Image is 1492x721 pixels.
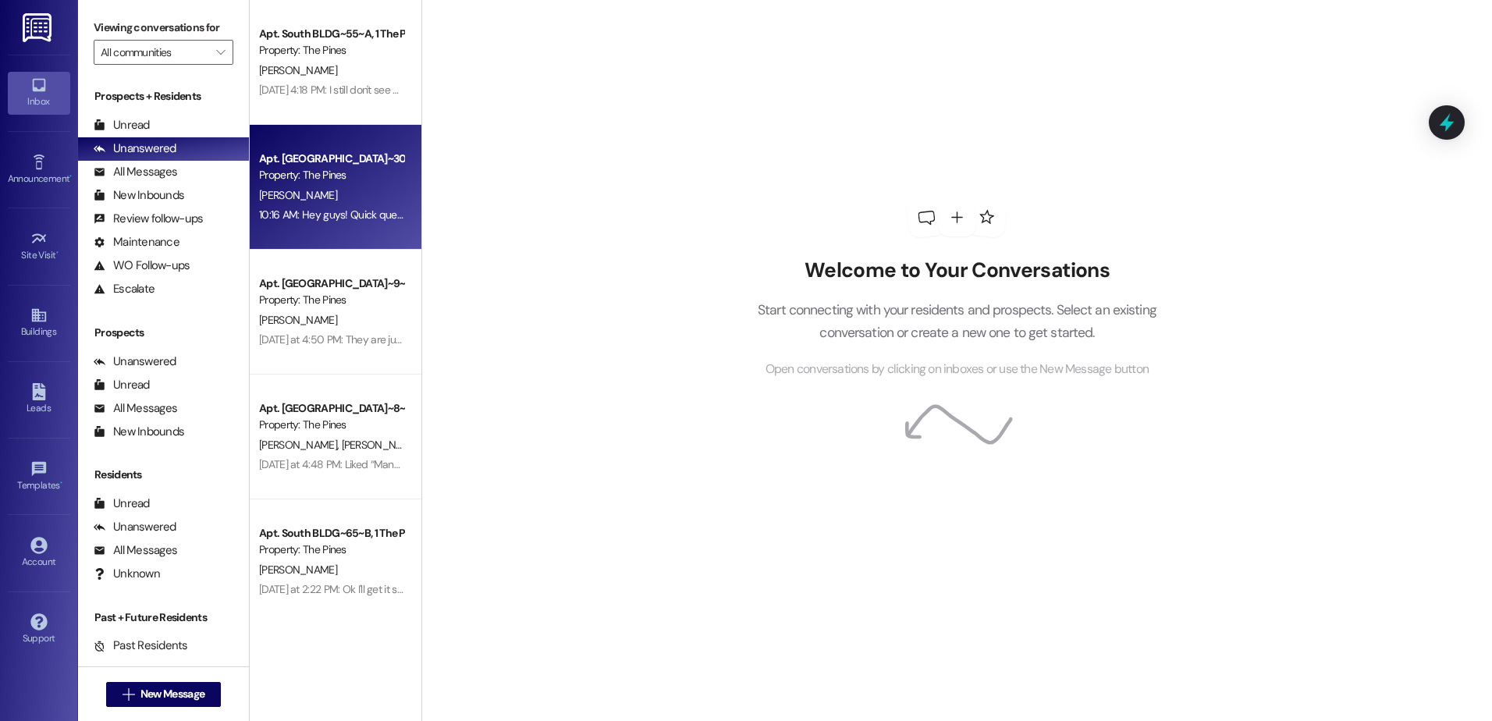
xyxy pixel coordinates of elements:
button: New Message [106,682,222,707]
span: [PERSON_NAME] [259,438,342,452]
span: New Message [140,686,204,702]
span: [PERSON_NAME] [341,438,419,452]
div: Property: The Pines [259,42,403,59]
div: [DATE] 4:18 PM: I still don't see a balance on my resident portal. [259,83,539,97]
div: Unanswered [94,140,176,157]
span: [PERSON_NAME] [259,63,337,77]
div: Unanswered [94,353,176,370]
div: Prospects + Residents [78,88,249,105]
div: Apt. [GEOGRAPHIC_DATA]~9~D, 1 The Pines (Women's) North [259,275,403,292]
a: Templates • [8,456,70,498]
div: Apt. [GEOGRAPHIC_DATA]~30~B, 1 The Pines (Men's) South [259,151,403,167]
div: [DATE] at 4:48 PM: Liked “Management The Pines (The Pines): I wanted to let you know that one of ... [259,457,1251,471]
a: Buildings [8,302,70,344]
i:  [216,46,225,59]
div: Unread [94,377,150,393]
a: Support [8,609,70,651]
a: Inbox [8,72,70,114]
img: ResiDesk Logo [23,13,55,42]
div: All Messages [94,164,177,180]
div: Unread [94,495,150,512]
div: 10:16 AM: Hey guys! Quick question this is [PERSON_NAME] and I was wondering by when I should be ... [259,208,931,222]
div: Property: The Pines [259,417,403,433]
div: Property: The Pines [259,292,403,308]
span: • [69,171,72,182]
a: Account [8,532,70,574]
div: Property: The Pines [259,167,403,183]
input: All communities [101,40,208,65]
div: Property: The Pines [259,542,403,558]
div: New Inbounds [94,187,184,204]
span: • [60,478,62,488]
div: Unread [94,117,150,133]
div: Unknown [94,566,160,582]
h2: Welcome to Your Conversations [734,258,1180,283]
div: Past Residents [94,638,188,654]
span: [PERSON_NAME] [259,313,337,327]
div: Past + Future Residents [78,609,249,626]
a: Leads [8,378,70,421]
span: • [56,247,59,258]
div: [DATE] at 4:50 PM: They are just on the upper part of the left side of the closet [259,332,613,346]
div: Apt. South BLDG~55~A, 1 The Pines (Men's) South Guarantors [259,26,403,42]
div: Review follow-ups [94,211,203,227]
div: Apt. [GEOGRAPHIC_DATA]~8~D, 1 The Pines (Women's) North [259,400,403,417]
div: WO Follow-ups [94,257,190,274]
div: Escalate [94,281,155,297]
label: Viewing conversations for [94,16,233,40]
div: Maintenance [94,234,179,250]
div: All Messages [94,400,177,417]
div: All Messages [94,542,177,559]
span: [PERSON_NAME] [259,563,337,577]
div: [DATE] at 2:22 PM: Ok I'll get it signed [259,582,422,596]
p: Start connecting with your residents and prospects. Select an existing conversation or create a n... [734,299,1180,343]
div: Prospects [78,325,249,341]
span: Open conversations by clicking on inboxes or use the New Message button [766,360,1149,379]
div: Apt. South BLDG~65~B, 1 The Pines (Men's) South [259,525,403,542]
div: New Inbounds [94,424,184,440]
i:  [123,688,134,701]
div: Residents [78,467,249,483]
span: [PERSON_NAME] [259,188,337,202]
div: Unanswered [94,519,176,535]
a: Site Visit • [8,226,70,268]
